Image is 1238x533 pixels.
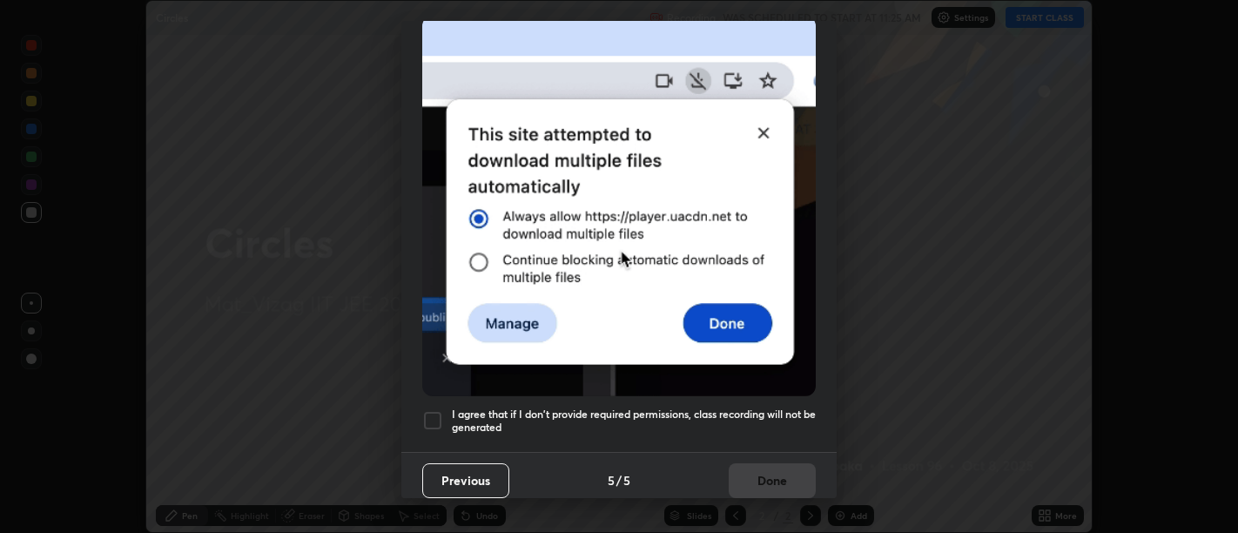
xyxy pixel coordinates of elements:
[422,463,509,498] button: Previous
[452,408,816,435] h5: I agree that if I don't provide required permissions, class recording will not be generated
[616,471,622,489] h4: /
[608,471,615,489] h4: 5
[623,471,630,489] h4: 5
[422,16,816,396] img: downloads-permission-blocked.gif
